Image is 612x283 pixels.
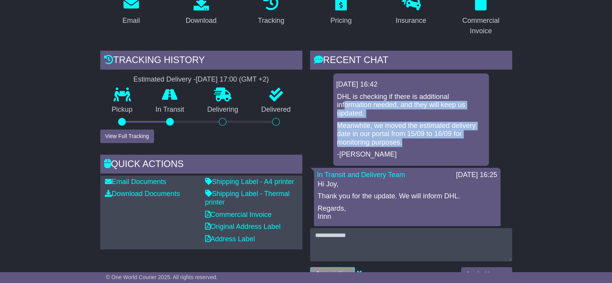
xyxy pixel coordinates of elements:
[100,106,144,114] p: Pickup
[205,190,290,206] a: Shipping Label - Thermal printer
[330,15,351,26] div: Pricing
[318,192,497,201] p: Thank you for the update. We will inform DHL.
[144,106,196,114] p: In Transit
[317,171,405,179] a: In Transit and Delivery Team
[100,75,302,84] div: Estimated Delivery -
[258,15,284,26] div: Tracking
[318,180,497,189] p: Hi Joy,
[456,171,497,179] div: [DATE] 16:25
[396,15,426,26] div: Insurance
[100,130,154,143] button: View Full Tracking
[318,205,497,221] p: Regards, Irinn
[105,178,166,186] a: Email Documents
[205,211,272,218] a: Commercial Invoice
[337,122,485,147] p: Meanwhile, we moved the estimated delivery date in our portal from 15/09 to 16/09 for monitoring ...
[455,15,507,36] div: Commercial Invoice
[122,15,140,26] div: Email
[205,178,294,186] a: Shipping Label - A4 printer
[205,235,255,243] a: Address Label
[196,75,269,84] div: [DATE] 17:00 (GMT +2)
[196,106,250,114] p: Delivering
[105,190,180,198] a: Download Documents
[336,80,486,89] div: [DATE] 16:42
[185,15,216,26] div: Download
[250,106,302,114] p: Delivered
[310,51,512,72] div: RECENT CHAT
[461,267,512,281] button: Send a Message
[205,223,281,230] a: Original Address Label
[106,274,218,280] span: © One World Courier 2025. All rights reserved.
[100,51,302,72] div: Tracking history
[100,155,302,176] div: Quick Actions
[337,150,485,159] p: -[PERSON_NAME]
[337,93,485,118] p: DHL is checking if there is additional information needed, and they will keep us updated.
